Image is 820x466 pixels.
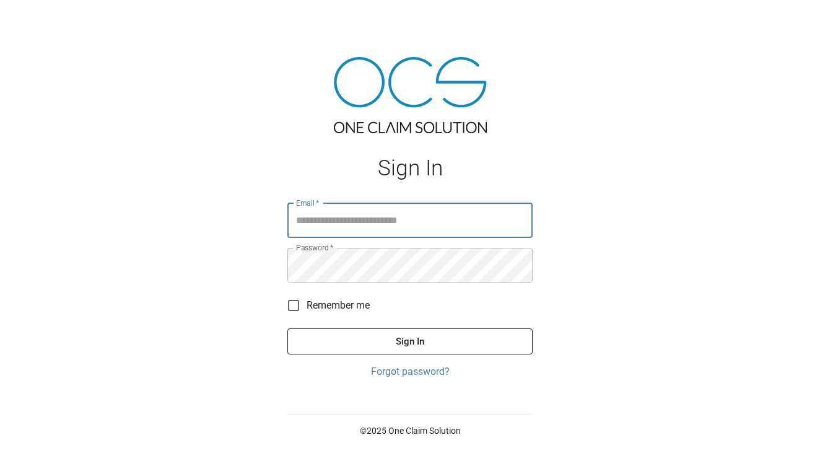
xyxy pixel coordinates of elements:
img: ocs-logo-tra.png [334,57,487,133]
img: ocs-logo-white-transparent.png [15,7,64,32]
button: Sign In [287,328,533,354]
h1: Sign In [287,156,533,181]
p: © 2025 One Claim Solution [287,424,533,437]
a: Forgot password? [287,364,533,379]
span: Remember me [307,298,370,313]
label: Password [296,242,333,253]
label: Email [296,198,320,208]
